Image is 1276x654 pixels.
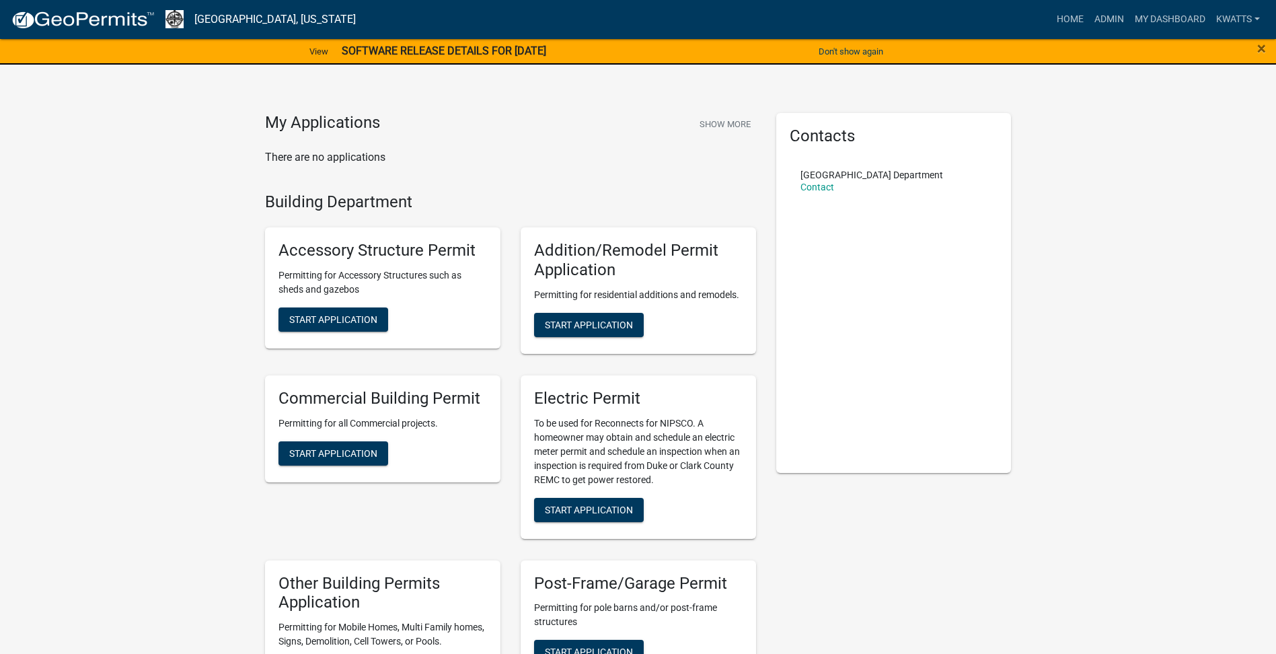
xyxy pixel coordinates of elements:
p: Permitting for Accessory Structures such as sheds and gazebos [278,268,487,297]
p: To be used for Reconnects for NIPSCO. A homeowner may obtain and schedule an electric meter permi... [534,416,743,487]
p: [GEOGRAPHIC_DATA] Department [800,170,943,180]
h4: My Applications [265,113,380,133]
p: Permitting for pole barns and/or post-frame structures [534,601,743,629]
h5: Contacts [790,126,998,146]
span: × [1257,39,1266,58]
span: Start Application [289,447,377,458]
button: Start Application [278,441,388,466]
h5: Electric Permit [534,389,743,408]
span: Start Application [289,314,377,325]
a: Home [1051,7,1089,32]
a: Kwatts [1211,7,1265,32]
p: Permitting for residential additions and remodels. [534,288,743,302]
p: Permitting for all Commercial projects. [278,416,487,431]
button: Start Application [534,313,644,337]
h5: Accessory Structure Permit [278,241,487,260]
h5: Addition/Remodel Permit Application [534,241,743,280]
img: Newton County, Indiana [165,10,184,28]
p: Permitting for Mobile Homes, Multi Family homes, Signs, Demolition, Cell Towers, or Pools. [278,620,487,649]
span: Start Application [545,504,633,515]
a: Contact [800,182,834,192]
button: Start Application [534,498,644,522]
a: View [304,40,334,63]
button: Show More [694,113,756,135]
h5: Commercial Building Permit [278,389,487,408]
h4: Building Department [265,192,756,212]
button: Don't show again [813,40,889,63]
button: Start Application [278,307,388,332]
strong: SOFTWARE RELEASE DETAILS FOR [DATE] [342,44,546,57]
a: [GEOGRAPHIC_DATA], [US_STATE] [194,8,356,31]
button: Close [1257,40,1266,57]
h5: Other Building Permits Application [278,574,487,613]
a: My Dashboard [1129,7,1211,32]
p: There are no applications [265,149,756,166]
a: Admin [1089,7,1129,32]
span: Start Application [545,319,633,330]
h5: Post-Frame/Garage Permit [534,574,743,593]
